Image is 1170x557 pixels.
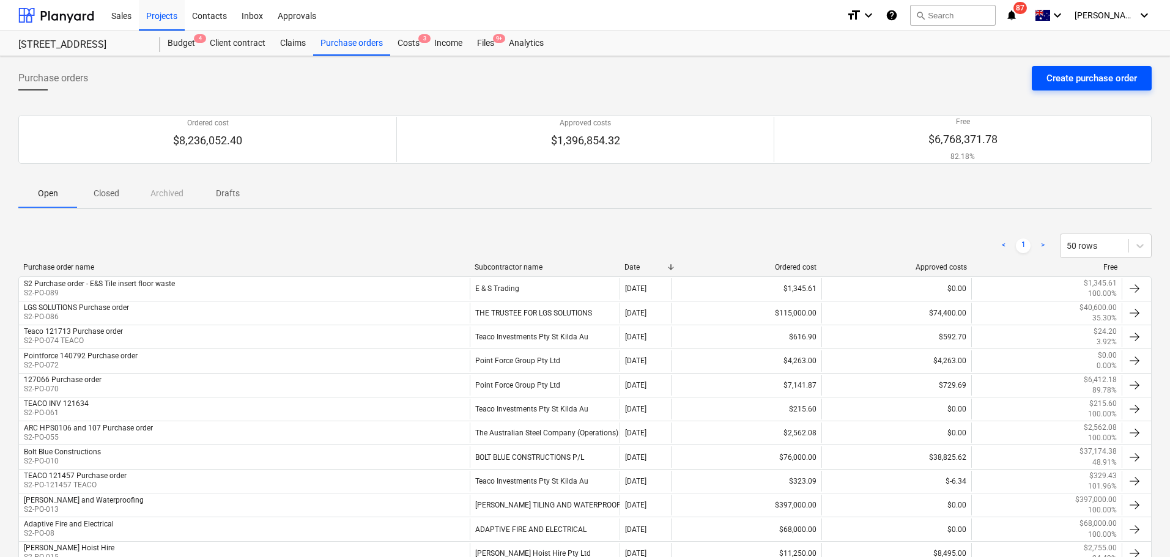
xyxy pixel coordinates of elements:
[24,312,129,322] p: S2-PO-086
[821,446,972,467] div: $38,825.62
[1075,495,1117,505] p: $397,000.00
[625,453,646,462] div: [DATE]
[861,8,876,23] i: keyboard_arrow_down
[671,422,821,443] div: $2,562.08
[24,424,153,432] div: ARC HPS0106 and 107 Purchase order
[1092,313,1117,323] p: 35.30%
[928,117,998,127] p: Free
[23,263,465,271] div: Purchase order name
[1109,498,1170,557] iframe: Chat Widget
[202,31,273,56] a: Client contract
[821,471,972,492] div: $-6.34
[24,327,123,336] div: Teaco 121713 Purchase order
[916,10,925,20] span: search
[24,360,138,371] p: S2-PO-072
[470,518,620,539] div: ADAPTIVE FIRE AND ELECTRICAL
[194,34,206,43] span: 4
[821,350,972,371] div: $4,263.00
[390,31,427,56] div: Costs
[1088,289,1117,299] p: 100.00%
[551,133,620,148] p: $1,396,854.32
[625,501,646,509] div: [DATE]
[427,31,470,56] a: Income
[910,5,996,26] button: Search
[928,152,998,162] p: 82.18%
[1079,518,1117,529] p: $68,000.00
[24,375,102,384] div: 127066 Purchase order
[92,187,121,200] p: Closed
[846,8,861,23] i: format_size
[624,263,666,271] div: Date
[24,448,101,456] div: Bolt Blue Constructions
[1088,433,1117,443] p: 100.00%
[24,471,127,480] div: TEACO 121457 Purchase order
[173,118,242,128] p: Ordered cost
[18,71,88,86] span: Purchase orders
[502,31,551,56] a: Analytics
[24,384,102,394] p: S2-PO-070
[1092,385,1117,396] p: 89.78%
[671,375,821,396] div: $7,141.87
[625,284,646,293] div: [DATE]
[671,278,821,299] div: $1,345.61
[826,263,967,271] div: Approved costs
[676,263,816,271] div: Ordered cost
[1046,70,1137,86] div: Create purchase order
[625,309,646,317] div: [DATE]
[273,31,313,56] div: Claims
[24,432,153,443] p: S2-PO-055
[625,525,646,534] div: [DATE]
[821,518,972,539] div: $0.00
[671,350,821,371] div: $4,263.00
[928,132,998,147] p: $6,768,371.78
[1097,337,1117,347] p: 3.92%
[821,278,972,299] div: $0.00
[1088,529,1117,540] p: 100.00%
[1098,350,1117,361] p: $0.00
[1094,326,1117,337] p: $24.20
[1088,409,1117,419] p: 100.00%
[1088,505,1117,515] p: 100.00%
[996,238,1011,253] a: Previous page
[977,263,1117,271] div: Free
[475,263,615,271] div: Subcontractor name
[24,336,123,346] p: S2-PO-074 TEACO
[470,278,620,299] div: E & S Trading
[821,495,972,515] div: $0.00
[24,303,129,312] div: LGS SOLUTIONS Purchase order
[821,375,972,396] div: $729.69
[24,408,89,418] p: S2-PO-061
[493,34,505,43] span: 9+
[24,520,114,528] div: Adaptive Fire and Electrical
[470,31,502,56] a: Files9+
[24,399,89,408] div: TEACO INV 121634
[173,133,242,148] p: $8,236,052.40
[821,326,972,347] div: $592.70
[886,8,898,23] i: Knowledge base
[1089,399,1117,409] p: $215.60
[821,399,972,419] div: $0.00
[625,405,646,413] div: [DATE]
[390,31,427,56] a: Costs3
[1137,8,1152,23] i: keyboard_arrow_down
[160,31,202,56] a: Budget4
[625,381,646,389] div: [DATE]
[418,34,431,43] span: 3
[33,187,62,200] p: Open
[821,422,972,443] div: $0.00
[1075,10,1136,20] span: [PERSON_NAME]
[470,446,620,467] div: BOLT BLUE CONSTRUCTIONS P/L
[1084,375,1117,385] p: $6,412.18
[1089,471,1117,481] p: $329.43
[470,471,620,492] div: Teaco Investments Pty St Kilda Au
[1084,422,1117,433] p: $2,562.08
[24,496,144,504] div: [PERSON_NAME] and Waterproofing
[671,495,821,515] div: $397,000.00
[1088,481,1117,492] p: 101.96%
[671,326,821,347] div: $616.90
[24,352,138,360] div: Pointforce 140792 Purchase order
[1005,8,1018,23] i: notifications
